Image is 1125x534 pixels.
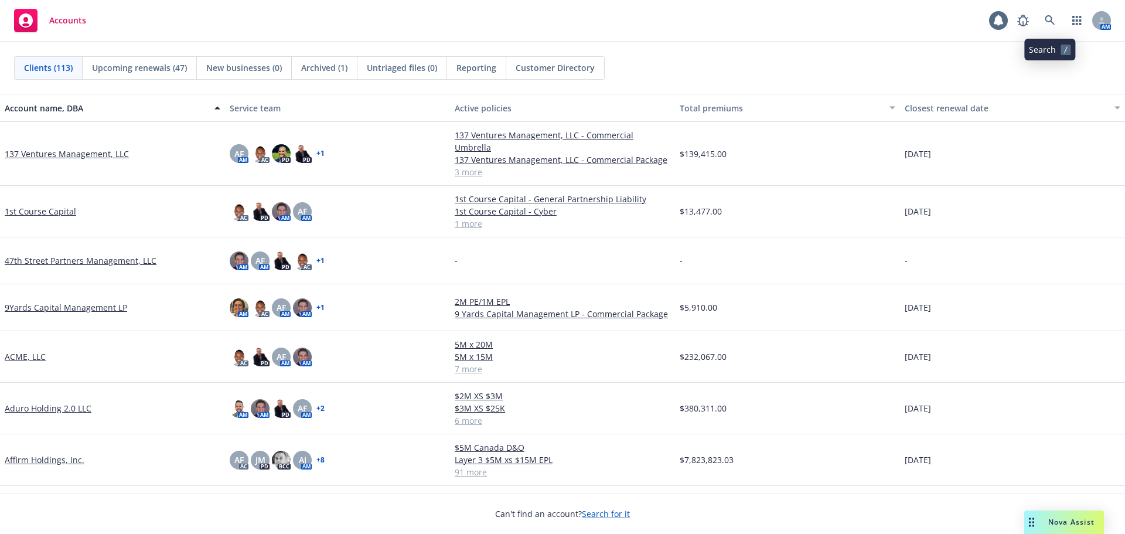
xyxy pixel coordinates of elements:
[905,205,931,217] span: [DATE]
[905,351,931,363] span: [DATE]
[1011,9,1035,32] a: Report a Bug
[1024,511,1104,534] button: Nova Assist
[455,295,670,308] a: 2M PE/1M EPL
[5,301,127,314] a: 9Yards Capital Management LP
[9,4,91,37] a: Accounts
[455,454,670,466] a: Layer 3 $5M xs $15M EPL
[455,129,670,154] a: 137 Ventures Management, LLC - Commercial Umbrella
[251,399,270,418] img: photo
[272,144,291,163] img: photo
[230,202,248,221] img: photo
[367,62,437,74] span: Untriaged files (0)
[255,254,265,267] span: AF
[272,451,291,470] img: photo
[293,251,312,270] img: photo
[234,148,244,160] span: AF
[455,441,670,454] a: $5M Canada D&O
[516,62,595,74] span: Customer Directory
[298,402,307,414] span: AF
[234,454,244,466] span: AF
[251,348,270,366] img: photo
[230,348,248,366] img: photo
[1048,517,1095,527] span: Nova Assist
[316,304,325,311] a: + 1
[5,454,84,466] a: Affirm Holdings, Inc.
[680,102,882,114] div: Total premiums
[272,202,291,221] img: photo
[316,405,325,412] a: + 2
[5,254,156,267] a: 47th Street Partners Management, LLC
[905,402,931,414] span: [DATE]
[316,257,325,264] a: + 1
[1038,9,1062,32] a: Search
[582,508,630,519] a: Search for it
[293,144,312,163] img: photo
[225,94,450,122] button: Service team
[272,251,291,270] img: photo
[455,363,670,375] a: 7 more
[495,508,630,520] span: Can't find an account?
[675,94,900,122] button: Total premiums
[5,351,46,363] a: ACME, LLC
[230,298,248,317] img: photo
[5,102,207,114] div: Account name, DBA
[455,102,670,114] div: Active policies
[455,254,458,267] span: -
[255,454,265,466] span: JM
[272,399,291,418] img: photo
[230,399,248,418] img: photo
[905,454,931,466] span: [DATE]
[24,62,73,74] span: Clients (113)
[1065,9,1089,32] a: Switch app
[680,205,722,217] span: $13,477.00
[251,202,270,221] img: photo
[905,301,931,314] span: [DATE]
[316,457,325,464] a: + 8
[905,254,908,267] span: -
[680,254,683,267] span: -
[277,301,286,314] span: AF
[680,148,727,160] span: $139,415.00
[1024,511,1039,534] div: Drag to move
[251,144,270,163] img: photo
[905,148,931,160] span: [DATE]
[456,62,496,74] span: Reporting
[293,298,312,317] img: photo
[680,301,717,314] span: $5,910.00
[293,348,312,366] img: photo
[299,454,306,466] span: AJ
[455,466,670,478] a: 91 more
[905,102,1107,114] div: Closest renewal date
[455,351,670,363] a: 5M x 15M
[455,166,670,178] a: 3 more
[5,402,91,414] a: Aduro Holding 2.0 LLC
[680,402,727,414] span: $380,311.00
[680,351,727,363] span: $232,067.00
[450,94,675,122] button: Active policies
[680,454,734,466] span: $7,823,823.03
[251,298,270,317] img: photo
[455,205,670,217] a: 1st Course Capital - Cyber
[900,94,1125,122] button: Closest renewal date
[230,251,248,270] img: photo
[455,390,670,402] a: $2M XS $3M
[5,205,76,217] a: 1st Course Capital
[301,62,347,74] span: Archived (1)
[455,414,670,427] a: 6 more
[5,148,129,160] a: 137 Ventures Management, LLC
[455,217,670,230] a: 1 more
[298,205,307,217] span: AF
[49,16,86,25] span: Accounts
[455,193,670,205] a: 1st Course Capital - General Partnership Liability
[455,338,670,351] a: 5M x 20M
[455,308,670,320] a: 9 Yards Capital Management LP - Commercial Package
[277,351,286,363] span: AF
[316,150,325,157] a: + 1
[455,154,670,166] a: 137 Ventures Management, LLC - Commercial Package
[455,402,670,414] a: $3M XS $25K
